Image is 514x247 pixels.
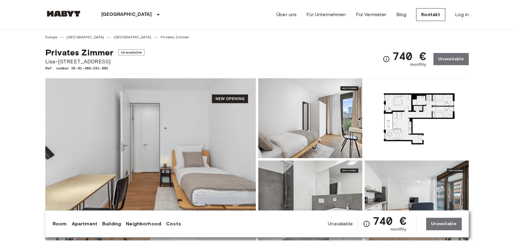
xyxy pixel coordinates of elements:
[258,161,362,240] img: Picture of unit DE-01-489-201-002
[113,34,151,40] a: [GEOGRAPHIC_DATA]
[166,220,181,228] a: Costs
[365,78,469,158] img: Picture of unit DE-01-489-201-002
[101,11,152,18] p: [GEOGRAPHIC_DATA]
[118,49,144,55] span: Unavailable
[72,220,97,228] a: Apartment
[392,51,426,62] span: 740 €
[396,11,406,18] a: Blog
[416,8,445,21] a: Kontakt
[365,161,469,240] img: Picture of unit DE-01-489-201-002
[276,11,297,18] a: Über uns
[410,62,426,68] span: monthly
[258,78,362,158] img: Picture of unit DE-01-489-201-002
[45,78,256,240] img: Marketing picture of unit DE-01-489-201-002
[45,11,82,17] img: Habyt
[391,226,406,232] span: monthly
[356,11,386,18] a: Für Vermieter
[383,55,390,63] svg: Check cost overview for full price breakdown. Please note that discounts apply to new joiners onl...
[45,34,57,40] a: Europa
[373,215,406,226] span: 740 €
[45,58,144,65] span: Lisa-[STREET_ADDRESS]
[102,220,121,228] a: Building
[306,11,346,18] a: Für Unternehmen
[328,221,353,227] span: Unavailable
[67,34,104,40] a: [GEOGRAPHIC_DATA]
[455,11,469,18] a: Log in
[161,34,189,40] a: Privates Zimmer
[45,47,113,58] span: Privates Zimmer
[126,220,161,228] a: Neighborhood
[363,220,370,228] svg: Check cost overview for full price breakdown. Please note that discounts apply to new joiners onl...
[45,65,144,71] span: Ref. number DE-01-489-201-002
[53,220,67,228] a: Room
